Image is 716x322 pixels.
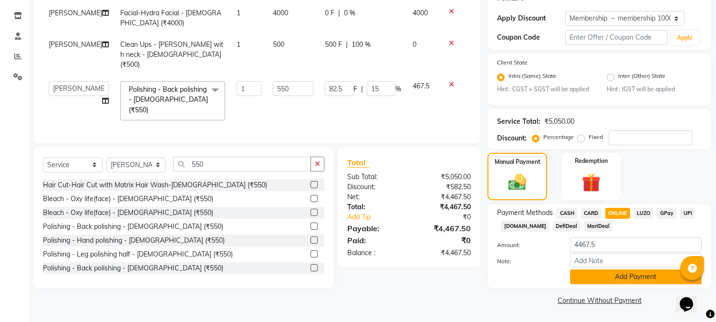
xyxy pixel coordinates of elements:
[570,253,702,268] input: Add Note
[409,172,478,182] div: ₹5,050.00
[173,157,311,172] input: Search or Scan
[120,9,221,27] span: Facial-Hydra Facial - [DEMOGRAPHIC_DATA] (₹4000)
[340,192,409,202] div: Net:
[589,133,603,141] label: Fixed
[557,208,577,219] span: CASH
[352,40,371,50] span: 100 %
[544,117,574,127] div: ₹5,050.00
[489,296,709,306] a: Continue Without Payment
[605,208,630,219] span: ONLINE
[497,85,592,94] small: Hint : CGST + SGST will be applied
[413,82,429,90] span: 467.5
[672,31,699,45] button: Apply
[575,157,608,165] label: Redemption
[325,40,342,50] span: 500 F
[49,40,102,49] span: [PERSON_NAME]
[43,236,225,246] div: Polishing - Hand polishing - [DEMOGRAPHIC_DATA] (₹550)
[501,221,549,232] span: [DOMAIN_NAME]
[409,192,478,202] div: ₹4,467.50
[576,171,606,194] img: _gift.svg
[361,84,363,94] span: |
[497,58,528,67] label: Client State
[497,32,565,43] div: Coupon Code
[340,235,409,246] div: Paid:
[657,208,676,219] span: GPay
[120,40,223,69] span: Clean Ups - [PERSON_NAME] with neck - [DEMOGRAPHIC_DATA] (₹500)
[570,237,702,252] input: Amount
[581,208,602,219] span: CARD
[347,158,369,168] span: Total
[553,221,581,232] span: DefiDeal
[43,208,213,218] div: Bleach - Oxy life(face) - [DEMOGRAPHIC_DATA] (₹550)
[543,133,574,141] label: Percentage
[607,85,702,94] small: Hint : IGST will be applied
[273,9,288,17] span: 4000
[413,9,428,17] span: 4000
[338,8,340,18] span: |
[497,117,540,127] div: Service Total:
[503,172,531,193] img: _cash.svg
[680,208,695,219] span: UPI
[495,158,540,166] label: Manual Payment
[490,257,563,266] label: Note:
[43,194,213,204] div: Bleach - Oxy life(face) - [DEMOGRAPHIC_DATA] (₹550)
[49,9,102,17] span: [PERSON_NAME]
[676,284,706,312] iframe: chat widget
[273,40,284,49] span: 500
[353,84,357,94] span: F
[340,212,421,222] a: Add Tip
[584,221,613,232] span: MariDeal
[43,180,267,190] div: Hair Cut-Hair Cut with Matrix Hair Wash-[DEMOGRAPHIC_DATA] (₹550)
[129,85,208,114] span: Polishing - Back polishing - [DEMOGRAPHIC_DATA] (₹550)
[497,13,565,23] div: Apply Discount
[570,269,702,284] button: Add Payment
[237,40,240,49] span: 1
[340,182,409,192] div: Discount:
[340,172,409,182] div: Sub Total:
[346,40,348,50] span: |
[344,8,355,18] span: 0 %
[409,182,478,192] div: ₹582.50
[325,8,334,18] span: 0 F
[148,106,153,114] a: x
[421,212,478,222] div: ₹0
[490,241,563,249] label: Amount:
[340,248,409,258] div: Balance :
[497,133,527,143] div: Discount:
[409,223,478,234] div: ₹4,467.50
[43,263,223,273] div: Polishing - Back polishing - [DEMOGRAPHIC_DATA] (₹550)
[43,249,233,259] div: Polishing - Leg polishing half - [DEMOGRAPHIC_DATA] (₹550)
[395,84,401,94] span: %
[508,72,556,83] label: Intra (Same) State
[340,223,409,234] div: Payable:
[43,222,223,232] div: Polishing - Back polishing - [DEMOGRAPHIC_DATA] (₹550)
[497,208,553,218] span: Payment Methods
[340,202,409,212] div: Total:
[565,30,667,45] input: Enter Offer / Coupon Code
[413,40,416,49] span: 0
[618,72,665,83] label: Inter (Other) State
[237,9,240,17] span: 1
[409,202,478,212] div: ₹4,467.50
[634,208,654,219] span: LUZO
[409,235,478,246] div: ₹0
[409,248,478,258] div: ₹4,467.50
